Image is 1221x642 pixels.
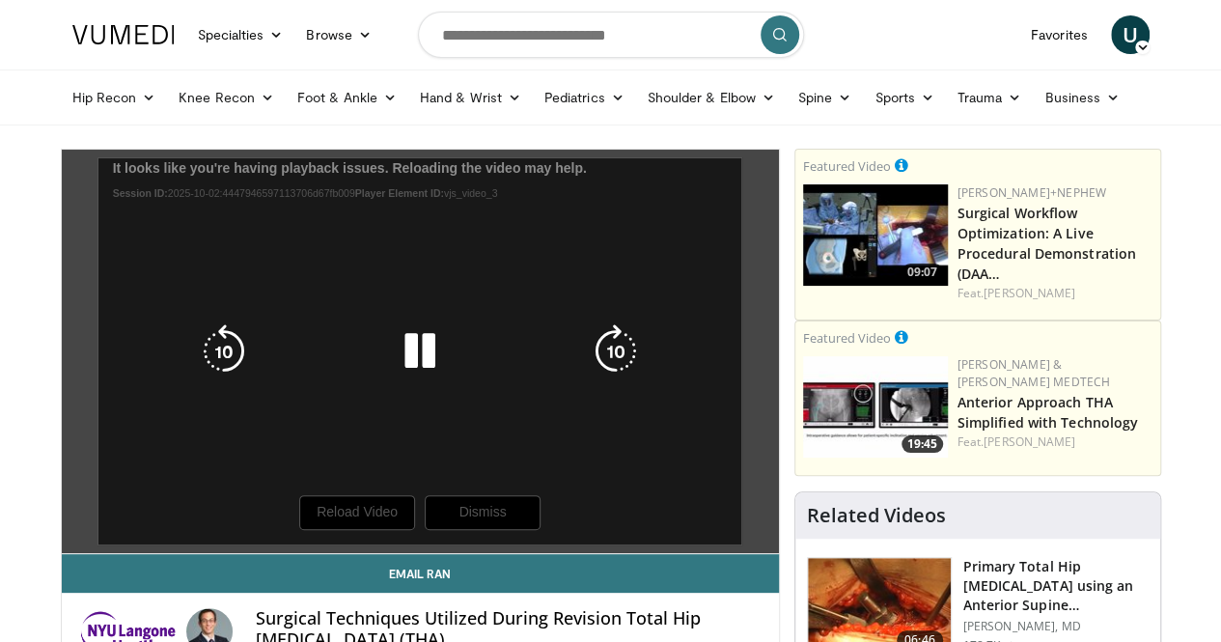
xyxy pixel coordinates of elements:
[963,557,1149,615] h3: Primary Total Hip [MEDICAL_DATA] using an Anterior Supine Intermuscula…
[963,619,1149,634] p: [PERSON_NAME], MD
[1111,15,1150,54] a: U
[636,78,787,117] a: Shoulder & Elbow
[957,433,1152,451] div: Feat.
[957,184,1106,201] a: [PERSON_NAME]+Nephew
[286,78,408,117] a: Foot & Ankle
[787,78,863,117] a: Spine
[957,204,1136,283] a: Surgical Workflow Optimization: A Live Procedural Demonstration (DAA…
[957,393,1139,432] a: Anterior Approach THA Simplified with Technology
[902,435,943,453] span: 19:45
[167,78,286,117] a: Knee Recon
[62,554,779,593] a: Email Ran
[72,25,175,44] img: VuMedi Logo
[803,356,948,458] img: 06bb1c17-1231-4454-8f12-6191b0b3b81a.150x105_q85_crop-smart_upscale.jpg
[803,184,948,286] a: 09:07
[902,264,943,281] span: 09:07
[803,356,948,458] a: 19:45
[946,78,1034,117] a: Trauma
[62,150,779,554] video-js: Video Player
[186,15,295,54] a: Specialties
[294,15,383,54] a: Browse
[1019,15,1099,54] a: Favorites
[984,433,1075,450] a: [PERSON_NAME]
[984,285,1075,301] a: [PERSON_NAME]
[957,285,1152,302] div: Feat.
[408,78,533,117] a: Hand & Wrist
[957,356,1111,390] a: [PERSON_NAME] & [PERSON_NAME] MedTech
[863,78,946,117] a: Sports
[533,78,636,117] a: Pediatrics
[803,184,948,286] img: bcfc90b5-8c69-4b20-afee-af4c0acaf118.150x105_q85_crop-smart_upscale.jpg
[807,504,946,527] h4: Related Videos
[803,329,891,347] small: Featured Video
[61,78,168,117] a: Hip Recon
[803,157,891,175] small: Featured Video
[1033,78,1131,117] a: Business
[418,12,804,58] input: Search topics, interventions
